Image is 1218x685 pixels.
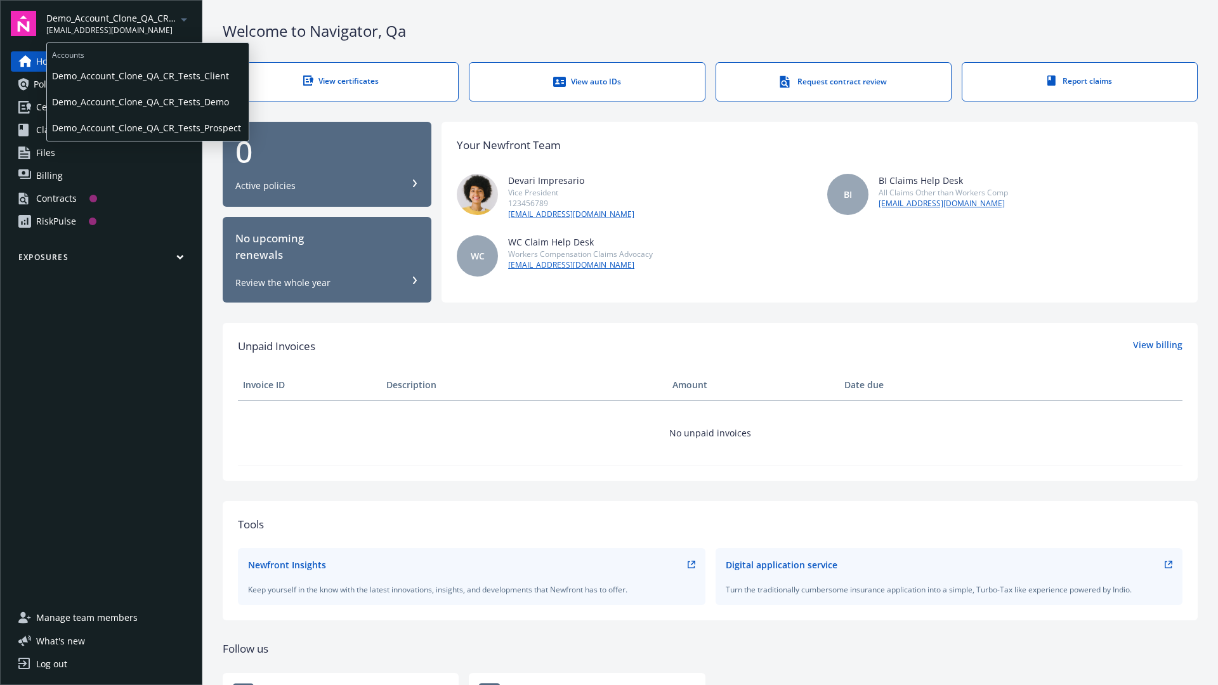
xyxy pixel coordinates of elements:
[36,654,67,674] div: Log out
[508,187,634,198] div: Vice President
[46,11,192,36] button: Demo_Account_Clone_QA_CR_Tests_Prospect[EMAIL_ADDRESS][DOMAIN_NAME]arrowDropDown
[11,143,192,163] a: Files
[988,75,1172,86] div: Report claims
[36,143,55,163] span: Files
[36,97,84,117] span: Certificates
[36,51,61,72] span: Home
[235,179,296,192] div: Active policies
[471,249,485,263] span: WC
[52,63,244,89] span: Demo_Account_Clone_QA_CR_Tests_Client
[36,166,63,186] span: Billing
[11,211,192,232] a: RiskPulse
[238,516,1182,533] div: Tools
[223,20,1198,42] div: Welcome to Navigator , Qa
[46,25,176,36] span: [EMAIL_ADDRESS][DOMAIN_NAME]
[36,634,85,648] span: What ' s new
[879,198,1008,209] a: [EMAIL_ADDRESS][DOMAIN_NAME]
[508,174,634,187] div: Devari Impresario
[238,370,381,400] th: Invoice ID
[457,174,498,215] img: photo
[11,188,192,209] a: Contracts
[11,252,192,268] button: Exposures
[508,209,634,220] a: [EMAIL_ADDRESS][DOMAIN_NAME]
[508,235,653,249] div: WC Claim Help Desk
[508,198,634,209] div: 123456789
[238,400,1182,465] td: No unpaid invoices
[742,75,926,88] div: Request contract review
[839,370,983,400] th: Date due
[223,217,431,303] button: No upcomingrenewalsReview the whole year
[223,641,1198,657] div: Follow us
[962,62,1198,101] a: Report claims
[36,608,138,628] span: Manage team members
[381,370,667,400] th: Description
[248,558,326,571] div: Newfront Insights
[34,74,65,95] span: Policies
[844,188,852,201] span: BI
[36,188,77,209] div: Contracts
[726,584,1173,595] div: Turn the traditionally cumbersome insurance application into a simple, Turbo-Tax like experience ...
[223,62,459,101] a: View certificates
[726,558,837,571] div: Digital application service
[879,187,1008,198] div: All Claims Other than Workers Comp
[716,62,952,101] a: Request contract review
[223,122,431,207] button: 0Active policies
[11,634,105,648] button: What's new
[235,136,419,167] div: 0
[248,584,695,595] div: Keep yourself in the know with the latest innovations, insights, and developments that Newfront h...
[11,608,192,628] a: Manage team members
[36,211,76,232] div: RiskPulse
[11,11,36,36] img: navigator-logo.svg
[47,43,249,63] span: Accounts
[235,277,331,289] div: Review the whole year
[469,62,705,101] a: View auto IDs
[1133,338,1182,355] a: View billing
[667,370,839,400] th: Amount
[879,174,1008,187] div: BI Claims Help Desk
[235,230,419,264] div: No upcoming renewals
[36,120,65,140] span: Claims
[508,259,653,271] a: [EMAIL_ADDRESS][DOMAIN_NAME]
[46,11,176,25] span: Demo_Account_Clone_QA_CR_Tests_Prospect
[11,74,192,95] a: Policies
[176,11,192,27] a: arrowDropDown
[457,137,561,153] div: Your Newfront Team
[11,97,192,117] a: Certificates
[508,249,653,259] div: Workers Compensation Claims Advocacy
[238,338,315,355] span: Unpaid Invoices
[11,166,192,186] a: Billing
[495,75,679,88] div: View auto IDs
[11,51,192,72] a: Home
[11,120,192,140] a: Claims
[249,75,433,86] div: View certificates
[52,89,244,115] span: Demo_Account_Clone_QA_CR_Tests_Demo
[52,115,244,141] span: Demo_Account_Clone_QA_CR_Tests_Prospect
